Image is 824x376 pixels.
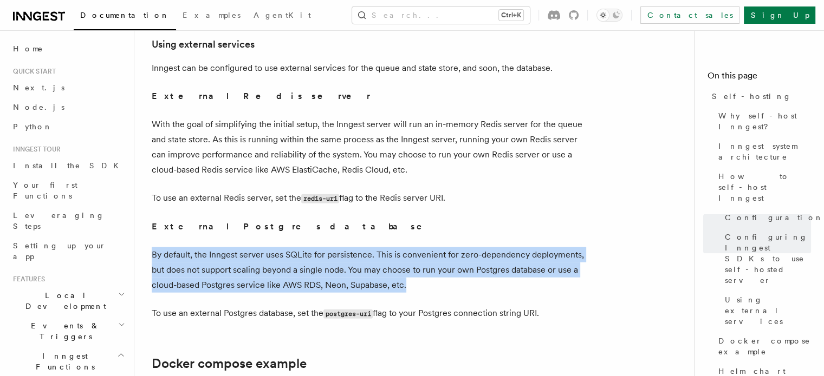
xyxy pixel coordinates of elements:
a: Using external services [721,290,811,331]
kbd: Ctrl+K [499,10,523,21]
a: Leveraging Steps [9,206,127,236]
a: Node.js [9,97,127,117]
a: Install the SDK [9,156,127,175]
span: Local Development [9,290,118,312]
a: Next.js [9,78,127,97]
p: With the goal of simplifying the initial setup, the Inngest server will run an in-memory Redis se... [152,117,585,177]
span: Configuring Inngest SDKs to use self-hosted server [725,232,811,286]
a: Examples [176,3,247,29]
button: Local Development [9,286,127,316]
a: Why self-host Inngest? [714,106,811,136]
span: Events & Triggers [9,320,118,342]
h4: On this page [708,69,811,87]
a: Configuring Inngest SDKs to use self-hosted server [721,227,811,290]
span: Inngest system architecture [718,141,811,162]
a: Documentation [74,3,176,30]
a: Docker compose example [714,331,811,361]
span: Inngest tour [9,145,61,154]
span: Configuration [725,212,823,223]
a: AgentKit [247,3,317,29]
span: Python [13,122,53,131]
span: Node.js [13,103,64,111]
span: Examples [183,11,241,19]
a: Configuration [721,208,811,227]
a: Using external services [152,37,255,52]
p: To use an external Redis server, set the flag to the Redis server URI. [152,190,585,206]
span: Docker compose example [718,335,811,357]
span: Install the SDK [13,161,125,170]
a: Home [9,39,127,58]
a: How to self-host Inngest [714,167,811,208]
span: Features [9,275,45,283]
a: Inngest system architecture [714,136,811,167]
a: Self-hosting [708,87,811,106]
span: Leveraging Steps [13,211,105,230]
span: AgentKit [254,11,311,19]
p: By default, the Inngest server uses SQLite for persistence. This is convenient for zero-dependenc... [152,247,585,293]
span: How to self-host Inngest [718,171,811,203]
span: Inngest Functions [9,351,117,372]
button: Toggle dark mode [596,9,622,22]
span: Using external services [725,294,811,327]
button: Search...Ctrl+K [352,6,530,24]
a: Contact sales [640,6,739,24]
p: To use an external Postgres database, set the flag to your Postgres connection string URI. [152,306,585,321]
span: Documentation [80,11,170,19]
span: Quick start [9,67,56,76]
code: redis-uri [301,194,339,203]
span: Self-hosting [712,91,791,102]
a: Python [9,117,127,136]
a: Sign Up [744,6,815,24]
span: Next.js [13,83,64,92]
button: Events & Triggers [9,316,127,346]
a: Setting up your app [9,236,127,266]
a: Docker compose example [152,356,307,371]
p: Inngest can be configured to use external services for the queue and state store, and soon, the d... [152,61,585,76]
span: Why self-host Inngest? [718,110,811,132]
code: postgres-uri [323,309,373,319]
span: Setting up your app [13,241,106,261]
strong: External Redis server [152,91,371,101]
span: Home [13,43,43,54]
a: Your first Functions [9,175,127,206]
strong: External Postgres database [152,221,437,232]
span: Your first Functions [13,181,77,200]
